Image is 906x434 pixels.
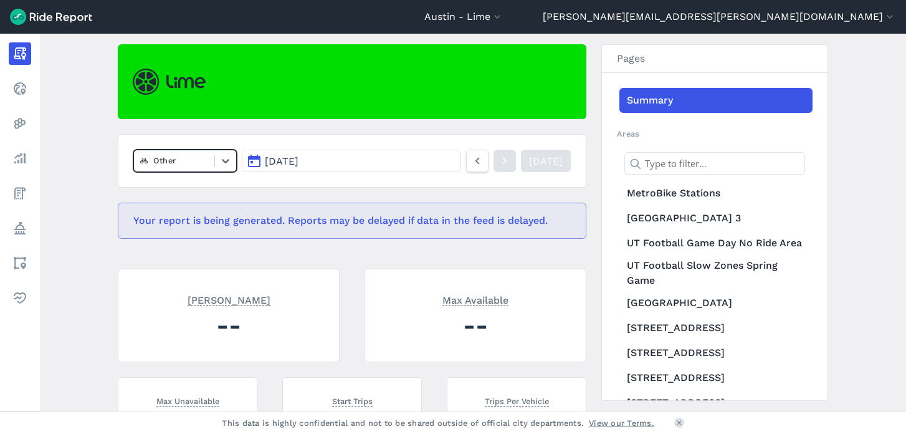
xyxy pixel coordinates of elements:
[619,231,813,256] a: UT Football Game Day No Ride Area
[485,394,549,407] span: Trips Per Vehicle
[617,128,813,140] h2: Areas
[602,45,827,73] h3: Pages
[521,150,571,172] a: [DATE]
[424,9,503,24] button: Austin - Lime
[118,203,586,239] div: Your report is being generated. Reports may be delayed if data in the feed is delayed.
[619,316,813,340] a: [STREET_ADDRESS]
[265,155,298,167] span: [DATE]
[188,293,270,306] span: [PERSON_NAME]
[442,293,508,306] span: Max Available
[133,308,324,342] div: --
[9,252,31,274] a: Areas
[133,69,206,95] img: Lime
[9,217,31,239] a: Policy
[298,409,406,431] div: --
[133,409,242,431] div: --
[619,365,813,390] a: [STREET_ADDRESS]
[619,88,813,113] a: Summary
[589,417,654,429] a: View our Terms.
[619,390,813,415] a: [STREET_ADDRESS]
[242,150,461,172] button: [DATE]
[619,340,813,365] a: [STREET_ADDRESS]
[624,152,805,175] input: Type to filter...
[9,42,31,65] a: Report
[543,9,896,24] button: [PERSON_NAME][EMAIL_ADDRESS][PERSON_NAME][DOMAIN_NAME]
[619,181,813,206] a: MetroBike Stations
[380,308,571,342] div: --
[9,77,31,100] a: Realtime
[462,409,571,431] div: --
[9,182,31,205] a: Fees
[332,394,373,407] span: Start Trips
[9,112,31,135] a: Heatmaps
[156,394,219,407] span: Max Unavailable
[619,256,813,291] a: UT Football Slow Zones Spring Game
[9,147,31,170] a: Analyze
[9,287,31,309] a: Health
[619,206,813,231] a: [GEOGRAPHIC_DATA] 3
[10,9,92,25] img: Ride Report
[619,291,813,316] a: [GEOGRAPHIC_DATA]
